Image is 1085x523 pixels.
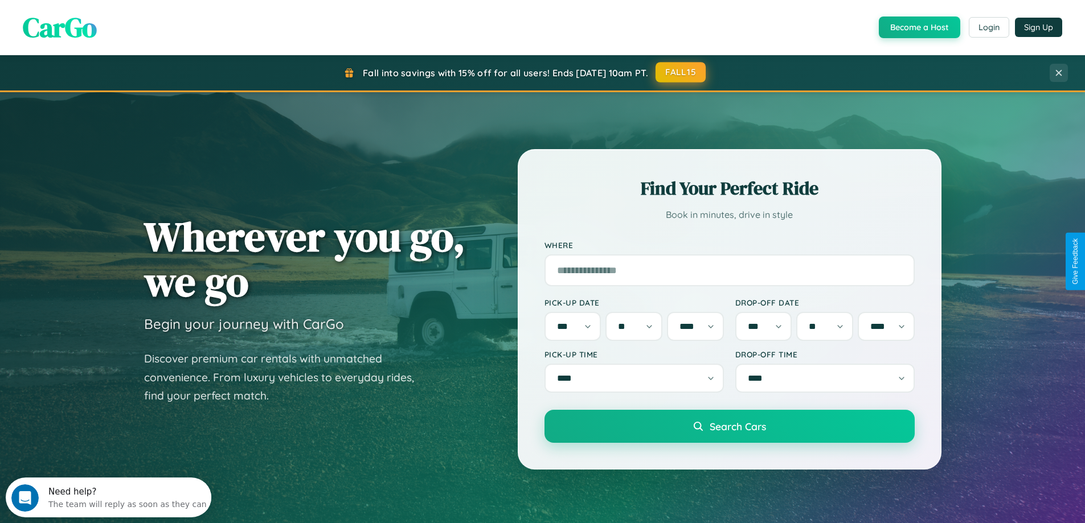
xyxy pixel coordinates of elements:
[710,420,766,433] span: Search Cars
[879,17,960,38] button: Become a Host
[11,484,39,512] iframe: Intercom live chat
[544,176,915,201] h2: Find Your Perfect Ride
[1071,238,1079,285] div: Give Feedback
[544,349,724,359] label: Pick-up Time
[144,349,429,405] p: Discover premium car rentals with unmatched convenience. From luxury vehicles to everyday rides, ...
[363,67,648,79] span: Fall into savings with 15% off for all users! Ends [DATE] 10am PT.
[735,349,915,359] label: Drop-off Time
[544,410,915,443] button: Search Cars
[969,17,1009,38] button: Login
[144,315,344,332] h3: Begin your journey with CarGo
[5,5,212,36] div: Open Intercom Messenger
[1015,18,1062,37] button: Sign Up
[544,207,915,223] p: Book in minutes, drive in style
[23,9,97,46] span: CarGo
[6,477,211,517] iframe: Intercom live chat discovery launcher
[43,19,201,31] div: The team will reply as soon as they can
[656,62,706,83] button: FALL15
[544,298,724,307] label: Pick-up Date
[144,214,465,304] h1: Wherever you go, we go
[735,298,915,307] label: Drop-off Date
[43,10,201,19] div: Need help?
[544,240,915,250] label: Where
